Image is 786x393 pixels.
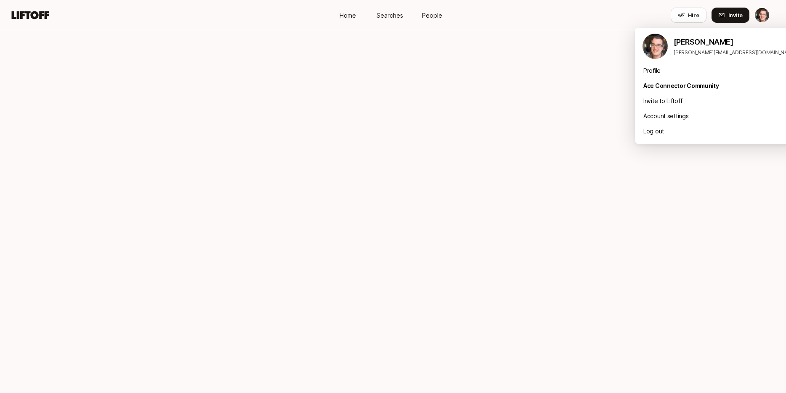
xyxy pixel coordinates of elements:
[755,8,769,22] img: Eric Smith
[422,11,442,19] span: People
[340,11,356,19] span: Home
[643,34,668,59] img: Eric Smith
[688,11,699,19] span: Hire
[728,11,743,19] span: Invite
[377,11,403,19] span: Searches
